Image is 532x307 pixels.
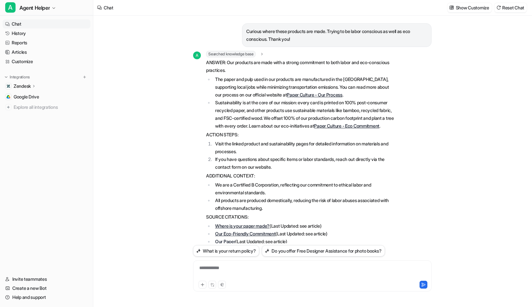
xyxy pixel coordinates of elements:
[3,74,32,80] button: Integrations
[213,155,396,171] li: If you have questions about specific items or labor standards, reach out directly via the contact...
[4,75,8,79] img: expand menu
[10,74,30,80] p: Integrations
[3,293,90,302] a: Help and support
[14,102,88,112] span: Explore all integrations
[3,48,90,57] a: Articles
[213,75,396,99] li: The paper and pulp used in our products are manufactured in the [GEOGRAPHIC_DATA], supporting loc...
[213,140,396,155] li: Visit the linked product and sustainability pages for detailed information on materials and proce...
[193,51,201,59] span: A
[496,5,501,10] img: reset
[104,4,113,11] div: Chat
[447,3,492,12] button: Show Customize
[206,59,396,74] p: ANSWER: Our products are made with a strong commitment to both labor and eco-conscious practices.
[262,245,385,256] button: Do you offer Free Designer Assistance for photo books?
[215,223,270,229] a: Where is your paper made?
[6,84,10,88] img: Zendesk
[314,123,379,129] a: Paper Culture - Eco Commitment
[3,103,90,112] a: Explore all integrations
[3,275,90,284] a: Invite teammates
[3,19,90,28] a: Chat
[206,213,396,221] p: SOURCE CITATIONS:
[213,197,396,212] li: All products are produced domestically, reducing the risk of labor abuses associated with offshor...
[215,231,275,236] a: Our Eco-Friendly Commitment
[19,3,50,12] span: Agent Helper
[494,3,527,12] button: Reset Chat
[213,230,396,238] li: (Last Updated: see article)
[246,28,427,43] p: Curious where these products are made. Trying to be labor conscious as well as eco conscious. Tha...
[215,239,235,244] a: Our Paper
[213,238,396,245] li: (Last Updated: see article)
[213,181,396,197] li: We are a Certified B Corporation, reflecting our commitment to ethical labor and environmental st...
[206,51,256,57] span: Searched knowledge base
[213,222,396,230] li: (Last Updated: see article)
[6,95,10,99] img: Google Drive
[3,29,90,38] a: History
[193,245,259,256] button: What is your return policy?
[3,38,90,47] a: Reports
[3,57,90,66] a: Customize
[14,83,31,89] p: Zendesk
[213,99,396,130] li: Sustainability is at the core of our mission: every card is printed on 100% post-consumer recycle...
[82,75,87,79] img: menu_add.svg
[5,104,12,110] img: explore all integrations
[14,94,39,100] span: Google Drive
[5,2,16,13] span: A
[3,92,90,101] a: Google DriveGoogle Drive
[449,5,454,10] img: customize
[456,4,489,11] p: Show Customize
[206,172,396,180] p: ADDITIONAL CONTEXT:
[287,92,342,97] a: Paper Culture - Our Process
[206,131,396,139] p: ACTION STEPS:
[3,284,90,293] a: Create a new Bot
